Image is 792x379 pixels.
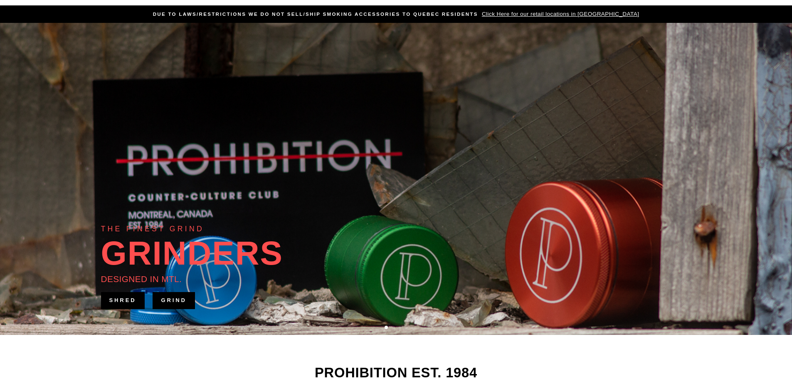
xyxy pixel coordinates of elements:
a: DUE TO LAWS/restrictions WE DO NOT SELL/SHIP SMOKING ACCESSORIES to qUEBEC RESIDENTS Click Here f... [103,10,689,19]
button: 4 [405,326,410,330]
span: Click Here for our retail locations in [GEOGRAPHIC_DATA] [480,11,639,17]
div: THE FINEST GRIND [101,223,204,235]
button: 3 [399,326,403,330]
a: GRIND [153,292,195,309]
div: GRINDERS [101,237,283,270]
div: DESIGNED IN MTL. [101,272,182,286]
a: SHRED [101,292,145,309]
button: 2 [392,326,396,330]
button: 1 [385,326,389,330]
span: DUE TO LAWS/restrictions WE DO NOT SELL/SHIP SMOKING ACCESSORIES to qUEBEC RESIDENTS [153,12,478,17]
